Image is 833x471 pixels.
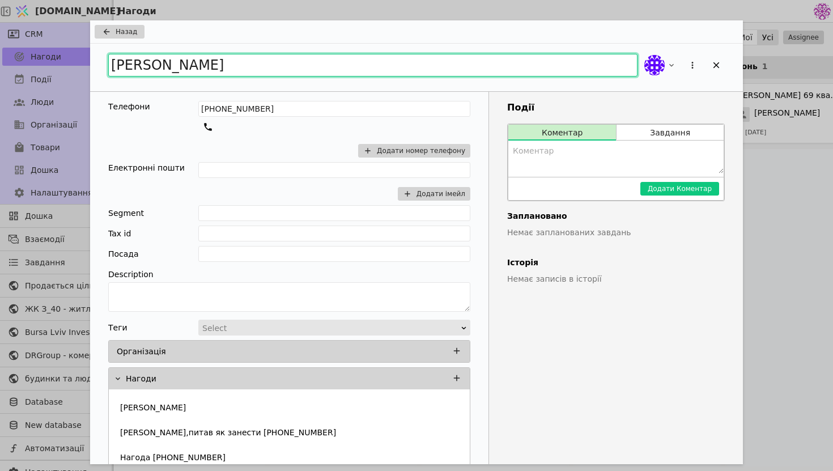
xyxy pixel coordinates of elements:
[116,27,137,37] span: Назад
[120,402,186,414] p: [PERSON_NAME]
[108,246,139,262] div: Посада
[398,187,470,201] button: Додати імейл
[108,205,144,221] div: Segment
[120,427,336,439] p: [PERSON_NAME],питав як занести [PHONE_NUMBER]
[507,227,725,239] p: Немає запланованих завдань
[108,162,185,174] div: Електронні пошти
[120,452,226,464] p: Нагода [PHONE_NUMBER]
[108,266,470,282] div: Description
[507,273,725,285] p: Немає записів в історії
[640,182,719,196] button: Додати Коментар
[507,210,725,222] h4: Заплановано
[108,226,131,241] div: Tax id
[108,101,150,113] div: Телефони
[108,320,127,336] div: Теги
[507,101,725,114] h3: Події
[617,125,724,141] button: Завдання
[126,373,156,385] p: Нагоди
[644,55,665,75] img: Яр
[507,257,725,269] h4: Історія
[358,144,470,158] button: Додати номер телефону
[508,125,616,141] button: Коментар
[90,20,743,464] div: Add Opportunity
[117,346,166,358] p: Організація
